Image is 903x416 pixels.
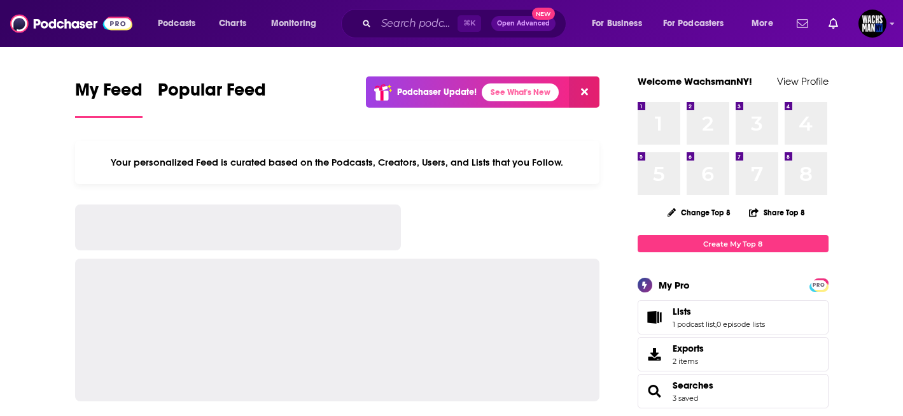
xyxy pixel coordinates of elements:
[663,15,724,32] span: For Podcasters
[673,343,704,354] span: Exports
[823,13,843,34] a: Show notifications dropdown
[752,15,773,32] span: More
[717,320,765,329] a: 0 episode lists
[638,75,752,87] a: Welcome WachsmanNY!
[642,382,668,400] a: Searches
[638,374,829,408] span: Searches
[811,280,827,289] a: PRO
[397,87,477,97] p: Podchaser Update!
[158,79,266,118] a: Popular Feed
[158,15,195,32] span: Podcasts
[497,20,550,27] span: Open Advanced
[743,13,789,34] button: open menu
[211,13,254,34] a: Charts
[673,380,713,391] a: Searches
[10,11,132,36] img: Podchaser - Follow, Share and Rate Podcasts
[353,9,578,38] div: Search podcasts, credits, & more...
[75,141,600,184] div: Your personalized Feed is curated based on the Podcasts, Creators, Users, and Lists that you Follow.
[482,83,559,101] a: See What's New
[592,15,642,32] span: For Business
[458,15,481,32] span: ⌘ K
[673,394,698,403] a: 3 saved
[638,300,829,334] span: Lists
[655,13,743,34] button: open menu
[811,280,827,290] span: PRO
[858,10,886,38] button: Show profile menu
[858,10,886,38] span: Logged in as WachsmanNY
[638,235,829,252] a: Create My Top 8
[149,13,212,34] button: open menu
[792,13,813,34] a: Show notifications dropdown
[642,308,668,326] a: Lists
[858,10,886,38] img: User Profile
[659,279,690,291] div: My Pro
[583,13,658,34] button: open menu
[262,13,333,34] button: open menu
[75,79,143,108] span: My Feed
[158,79,266,108] span: Popular Feed
[673,306,691,317] span: Lists
[777,75,829,87] a: View Profile
[219,15,246,32] span: Charts
[673,306,765,317] a: Lists
[642,345,668,363] span: Exports
[638,337,829,371] a: Exports
[491,16,556,31] button: Open AdvancedNew
[748,200,806,225] button: Share Top 8
[660,204,739,220] button: Change Top 8
[673,357,704,366] span: 2 items
[532,8,555,20] span: New
[715,320,717,329] span: ,
[673,320,715,329] a: 1 podcast list
[271,15,316,32] span: Monitoring
[75,79,143,118] a: My Feed
[376,13,458,34] input: Search podcasts, credits, & more...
